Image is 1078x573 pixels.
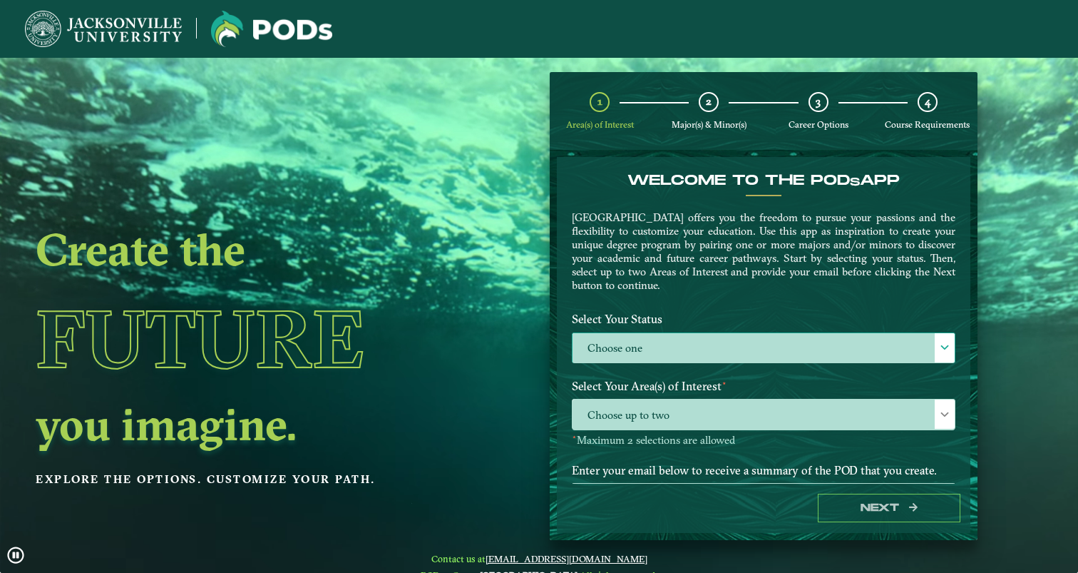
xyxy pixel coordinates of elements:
h4: Welcome to the POD app [572,172,955,189]
img: Jacksonville University logo [211,11,332,47]
label: Select Your Area(s) of Interest [561,373,966,400]
img: Jacksonville University logo [25,11,182,47]
h2: Create the [36,229,449,269]
h1: Future [36,274,449,404]
span: Choose up to two [573,400,955,430]
sup: ⋆ [572,432,577,442]
a: [EMAIL_ADDRESS][DOMAIN_NAME] [486,553,647,564]
span: 1 [597,95,602,108]
label: Enter your email below to receive a summary of the POD that you create. [561,457,966,483]
h2: you imagine. [36,404,449,444]
span: Contact us at [421,553,657,564]
span: Area(s) of Interest [566,119,634,130]
span: 3 [816,95,821,108]
p: Explore the options. Customize your path. [36,469,449,490]
span: Career Options [789,119,848,130]
sup: ⋆ [722,377,727,388]
span: 2 [706,95,712,108]
label: Select Your Status [561,306,966,333]
span: 4 [925,95,930,108]
label: Choose one [573,333,955,364]
p: [GEOGRAPHIC_DATA] offers you the freedom to pursue your passions and the flexibility to customize... [572,211,955,292]
p: Maximum 2 selections are allowed [572,434,955,447]
span: Major(s) & Minor(s) [672,119,746,130]
span: Course Requirements [885,119,970,130]
input: Enter your email [572,483,955,514]
sub: s [850,176,860,189]
button: Next [818,494,960,523]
